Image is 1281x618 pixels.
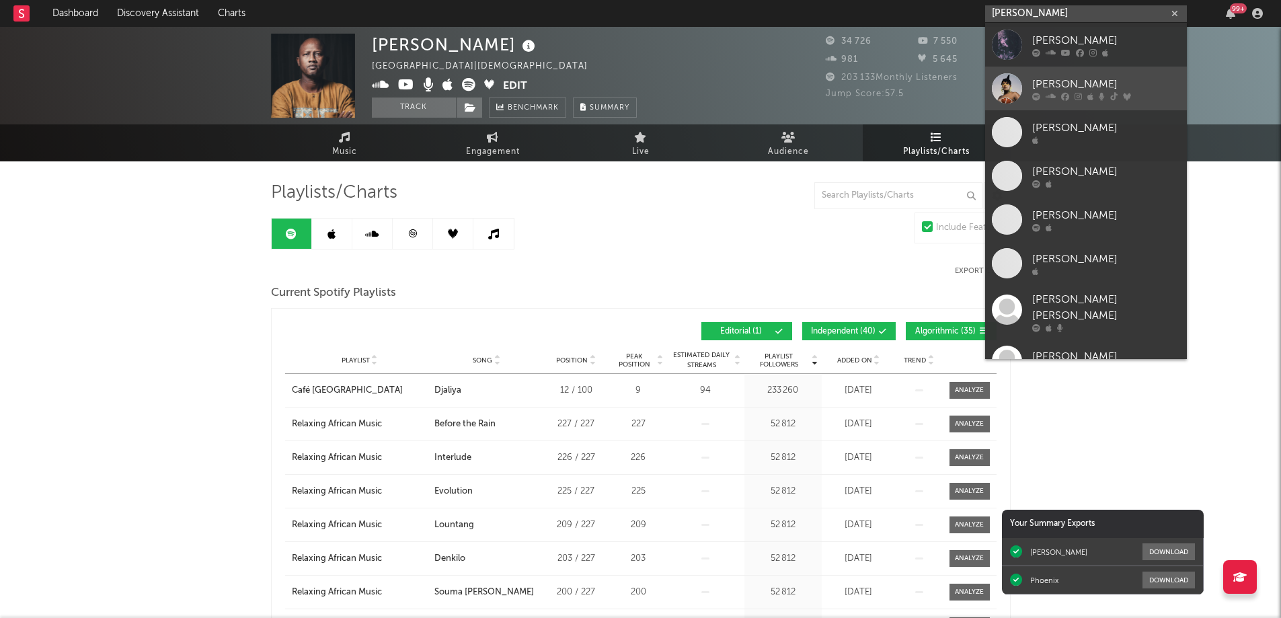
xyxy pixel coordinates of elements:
div: 9 [613,384,664,397]
div: 52 812 [748,518,818,532]
div: Phoenix [1030,576,1058,585]
div: [PERSON_NAME] [1030,547,1087,557]
span: Added On [837,356,872,364]
a: Live [567,124,715,161]
span: Live [632,144,650,160]
div: Relaxing African Music [292,451,382,465]
div: 12 / 100 [546,384,607,397]
div: [PERSON_NAME] [1032,32,1180,48]
span: 981 [826,55,858,64]
div: 209 [613,518,664,532]
button: Summary [573,98,637,118]
div: Before the Rain [434,418,496,431]
a: [PERSON_NAME] [985,198,1187,241]
a: [PERSON_NAME] [985,241,1187,285]
div: [GEOGRAPHIC_DATA] | [DEMOGRAPHIC_DATA] [372,59,603,75]
span: 34 726 [826,37,871,46]
div: [PERSON_NAME] [PERSON_NAME] [1032,292,1180,324]
span: Playlist [342,356,370,364]
div: [PERSON_NAME] [1032,163,1180,180]
div: 99 + [1230,3,1247,13]
div: [DATE] [825,451,892,465]
span: Estimated Daily Streams [670,350,733,371]
div: Café [GEOGRAPHIC_DATA] [292,384,403,397]
span: Playlists/Charts [903,144,970,160]
div: [PERSON_NAME] [1032,120,1180,136]
div: [DATE] [825,586,892,599]
div: [DATE] [825,384,892,397]
span: Music [332,144,357,160]
input: Search for artists [985,5,1187,22]
button: Algorithmic(35) [906,322,997,340]
div: Denkilo [434,552,465,566]
a: Music [271,124,419,161]
div: Relaxing African Music [292,552,382,566]
div: 52 812 [748,552,818,566]
span: 203 133 Monthly Listeners [826,73,958,82]
span: Audience [768,144,809,160]
button: Export CSV [955,267,1011,275]
div: 52 812 [748,586,818,599]
div: 52 812 [748,418,818,431]
div: Djaliya [434,384,461,397]
div: 94 [670,384,741,397]
div: 209 / 227 [546,518,607,532]
a: Café [GEOGRAPHIC_DATA] [292,384,428,397]
a: Relaxing African Music [292,451,428,465]
div: Include Features [936,220,1003,236]
button: Independent(40) [802,322,896,340]
button: Editorial(1) [701,322,792,340]
div: 203 / 227 [546,552,607,566]
div: Lountang [434,518,474,532]
span: 7 550 [918,37,958,46]
a: Engagement [419,124,567,161]
span: Jump Score: 57.5 [826,89,904,98]
div: 225 [613,485,664,498]
div: 227 / 227 [546,418,607,431]
div: [DATE] [825,552,892,566]
div: 200 / 227 [546,586,607,599]
div: 227 [613,418,664,431]
a: [PERSON_NAME] [PERSON_NAME] [985,285,1187,339]
a: Playlists/Charts [863,124,1011,161]
a: [PERSON_NAME] [985,154,1187,198]
div: [DATE] [825,418,892,431]
div: 226 / 227 [546,451,607,465]
div: Your Summary Exports [1002,510,1204,538]
span: Algorithmic ( 35 ) [915,327,976,336]
a: [PERSON_NAME] [985,23,1187,67]
div: Relaxing African Music [292,418,382,431]
div: Interlude [434,451,471,465]
span: Position [556,356,588,364]
a: Audience [715,124,863,161]
button: 99+ [1226,8,1235,19]
span: Playlist Followers [748,352,810,369]
div: 233 260 [748,384,818,397]
div: 225 / 227 [546,485,607,498]
div: Relaxing African Music [292,485,382,498]
div: Souma [PERSON_NAME] [434,586,534,599]
span: Editorial ( 1 ) [710,327,772,336]
div: Evolution [434,485,473,498]
div: Relaxing African Music [292,518,382,532]
span: Benchmark [508,100,559,116]
button: Download [1142,572,1195,588]
span: Engagement [466,144,520,160]
a: Benchmark [489,98,566,118]
a: Relaxing African Music [292,586,428,599]
span: Peak Position [613,352,656,369]
button: Edit [503,78,527,95]
input: Search Playlists/Charts [814,182,982,209]
div: [PERSON_NAME] [1032,207,1180,223]
a: [PERSON_NAME] [985,110,1187,154]
a: [PERSON_NAME] [985,67,1187,110]
a: Relaxing African Music [292,518,428,532]
span: Independent ( 40 ) [811,327,876,336]
a: Relaxing African Music [292,485,428,498]
span: Summary [590,104,629,112]
a: Relaxing African Music [292,552,428,566]
div: [DATE] [825,485,892,498]
div: 203 [613,552,664,566]
div: [PERSON_NAME] [1032,76,1180,92]
div: 52 812 [748,451,818,465]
